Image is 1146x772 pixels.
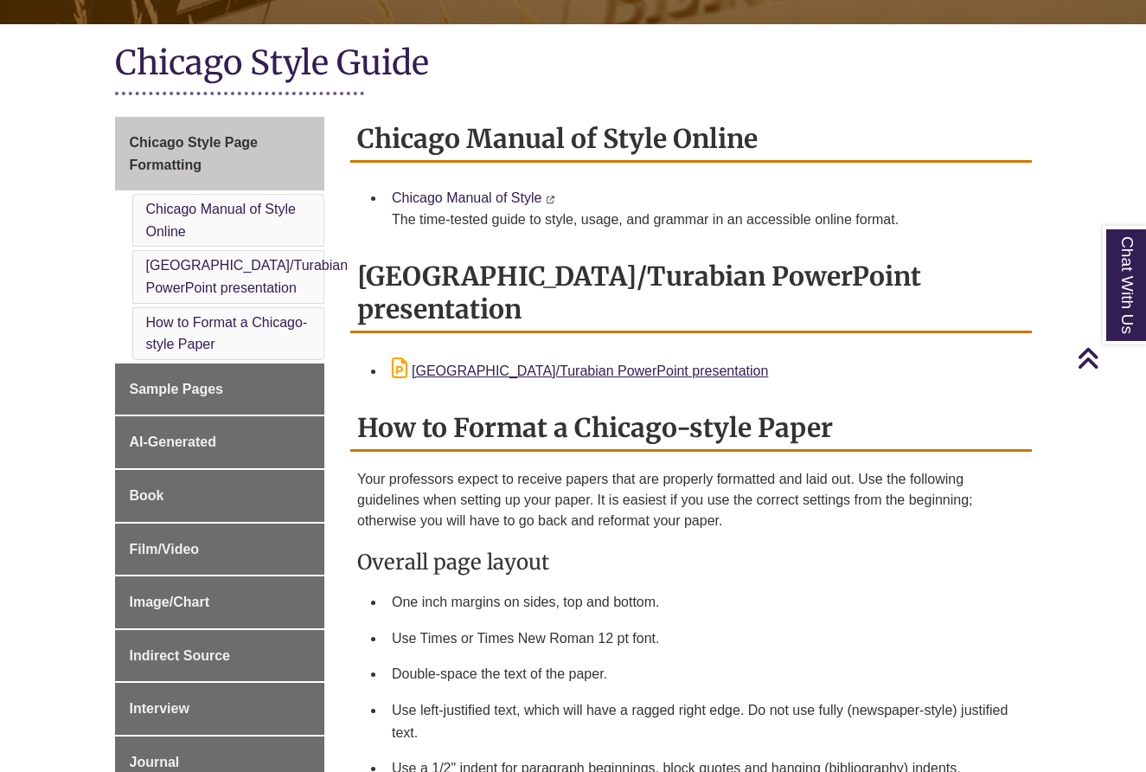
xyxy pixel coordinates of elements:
[115,630,325,682] a: Indirect Source
[115,416,325,468] a: AI-Generated
[130,382,224,396] span: Sample Pages
[130,755,180,769] span: Journal
[115,683,325,735] a: Interview
[385,656,1025,692] li: Double-space the text of the paper.
[146,315,308,352] a: How to Format a Chicago-style Paper
[115,576,325,628] a: Image/Chart
[130,135,259,172] span: Chicago Style Page Formatting
[115,117,325,190] a: Chicago Style Page Formatting
[385,584,1025,621] li: One inch margins on sides, top and bottom.
[130,488,164,503] span: Book
[130,434,216,449] span: AI-Generated
[350,254,1032,333] h2: [GEOGRAPHIC_DATA]/Turabian PowerPoint presentation
[115,524,325,576] a: Film/Video
[130,701,189,716] span: Interview
[115,363,325,415] a: Sample Pages
[357,549,1025,576] h3: Overall page layout
[385,692,1025,750] li: Use left-justified text, which will have a ragged right edge. Do not use fully (newspaper-style) ...
[392,363,768,378] a: [GEOGRAPHIC_DATA]/Turabian PowerPoint presentation
[130,542,200,556] span: Film/Video
[392,209,1018,230] div: The time-tested guide to style, usage, and grammar in an accessible online format.
[1077,346,1142,370] a: Back to Top
[357,469,1025,531] p: Your professors expect to receive papers that are properly formatted and laid out. Use the follow...
[546,196,555,203] i: This link opens in a new window
[392,190,541,205] a: Chicago Manual of Style
[115,470,325,522] a: Book
[115,42,1032,87] h1: Chicago Style Guide
[350,406,1032,452] h2: How to Format a Chicago-style Paper
[350,117,1032,163] h2: Chicago Manual of Style Online
[385,621,1025,657] li: Use Times or Times New Roman 12 pt font.
[146,202,296,239] a: Chicago Manual of Style Online
[130,648,230,663] span: Indirect Source
[130,595,209,609] span: Image/Chart
[146,258,349,295] a: [GEOGRAPHIC_DATA]/Turabian PowerPoint presentation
